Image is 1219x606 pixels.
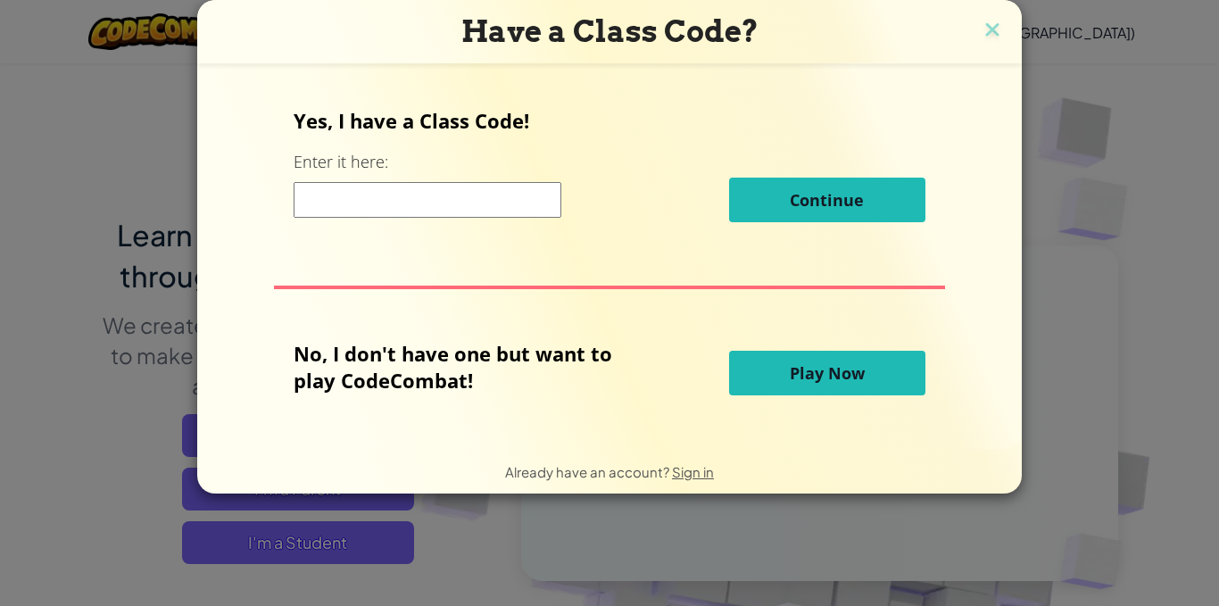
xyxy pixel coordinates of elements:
[729,351,925,395] button: Play Now
[729,178,925,222] button: Continue
[790,189,864,211] span: Continue
[294,107,925,134] p: Yes, I have a Class Code!
[790,362,865,384] span: Play Now
[505,463,672,480] span: Already have an account?
[981,18,1004,45] img: close icon
[461,13,759,49] span: Have a Class Code?
[672,463,714,480] a: Sign in
[294,340,639,394] p: No, I don't have one but want to play CodeCombat!
[294,151,388,173] label: Enter it here:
